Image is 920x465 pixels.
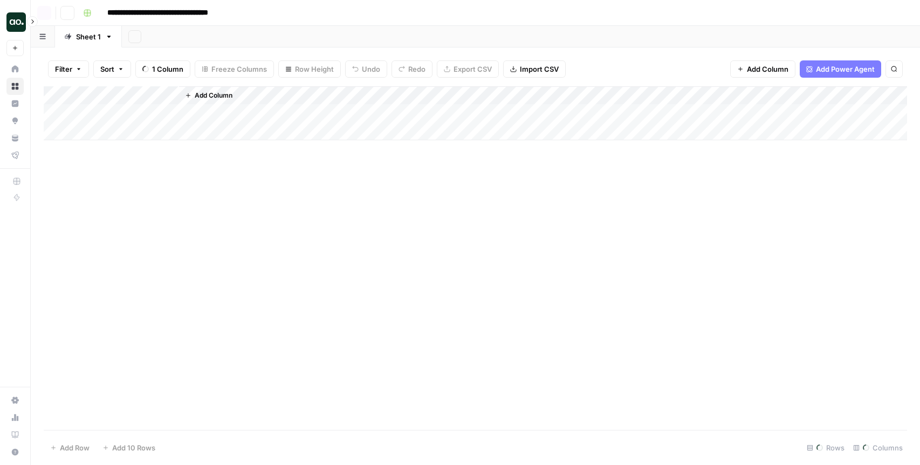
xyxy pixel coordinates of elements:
[454,64,492,74] span: Export CSV
[345,60,387,78] button: Undo
[135,60,190,78] button: 1 Column
[96,439,162,456] button: Add 10 Rows
[6,12,26,32] img: AirOps Marketing Logo
[6,60,24,78] a: Home
[93,60,131,78] button: Sort
[6,147,24,164] a: Flightpath
[816,64,875,74] span: Add Power Agent
[437,60,499,78] button: Export CSV
[503,60,566,78] button: Import CSV
[520,64,559,74] span: Import CSV
[6,409,24,426] a: Usage
[6,95,24,112] a: Insights
[55,64,72,74] span: Filter
[747,64,788,74] span: Add Column
[800,60,881,78] button: Add Power Agent
[849,439,907,456] div: Columns
[6,129,24,147] a: Your Data
[44,439,96,456] button: Add Row
[6,112,24,129] a: Opportunities
[100,64,114,74] span: Sort
[211,64,267,74] span: Freeze Columns
[362,64,380,74] span: Undo
[152,64,183,74] span: 1 Column
[76,31,101,42] div: Sheet 1
[730,60,795,78] button: Add Column
[60,442,90,453] span: Add Row
[6,426,24,443] a: Learning Hub
[408,64,425,74] span: Redo
[278,60,341,78] button: Row Height
[392,60,432,78] button: Redo
[802,439,849,456] div: Rows
[112,442,155,453] span: Add 10 Rows
[195,91,232,100] span: Add Column
[195,60,274,78] button: Freeze Columns
[6,9,24,36] button: Workspace: AirOps Marketing
[181,88,237,102] button: Add Column
[6,443,24,461] button: Help + Support
[6,78,24,95] a: Browse
[295,64,334,74] span: Row Height
[55,26,122,47] a: Sheet 1
[6,392,24,409] a: Settings
[48,60,89,78] button: Filter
